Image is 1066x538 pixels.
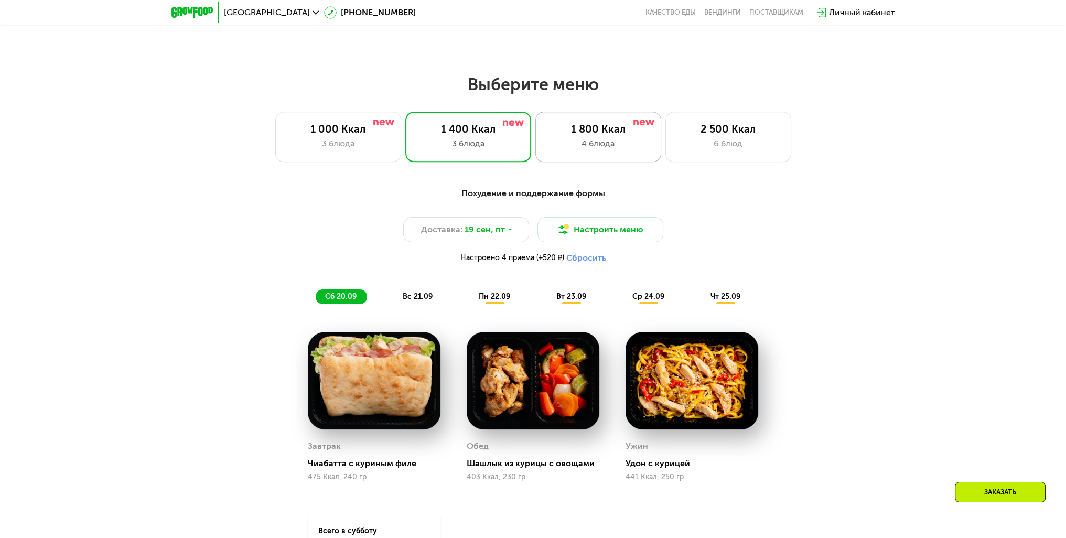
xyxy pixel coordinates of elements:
div: 1 000 Ккал [286,123,390,135]
a: [PHONE_NUMBER] [324,6,416,19]
span: вт 23.09 [556,292,586,301]
div: 3 блюда [286,137,390,150]
a: Вендинги [704,8,741,17]
span: вс 21.09 [403,292,433,301]
div: 403 Ккал, 230 гр [467,473,599,481]
span: чт 25.09 [710,292,740,301]
span: ср 24.09 [632,292,664,301]
div: Личный кабинет [829,6,895,19]
a: Качество еды [645,8,696,17]
div: Завтрак [308,438,341,454]
div: Ужин [626,438,648,454]
div: Удон с курицей [626,458,767,469]
div: 1 800 Ккал [546,123,650,135]
div: 3 блюда [416,137,520,150]
h2: Выберите меню [34,74,1032,95]
div: 4 блюда [546,137,650,150]
span: Доставка: [421,223,462,236]
div: 475 Ккал, 240 гр [308,473,440,481]
div: Заказать [955,482,1046,502]
span: 19 сен, пт [465,223,505,236]
div: Чиабатта с куриным филе [308,458,449,469]
span: пн 22.09 [479,292,510,301]
span: сб 20.09 [325,292,357,301]
button: Настроить меню [537,217,663,242]
div: 1 400 Ккал [416,123,520,135]
div: Шашлык из курицы с овощами [467,458,608,469]
div: Похудение и поддержание формы [223,187,844,200]
span: Настроено 4 приема (+520 ₽) [460,254,564,262]
div: 2 500 Ккал [676,123,780,135]
button: Сбросить [566,253,606,263]
div: Обед [467,438,489,454]
div: 441 Ккал, 250 гр [626,473,758,481]
span: [GEOGRAPHIC_DATA] [224,8,310,17]
div: 6 блюд [676,137,780,150]
div: поставщикам [749,8,803,17]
